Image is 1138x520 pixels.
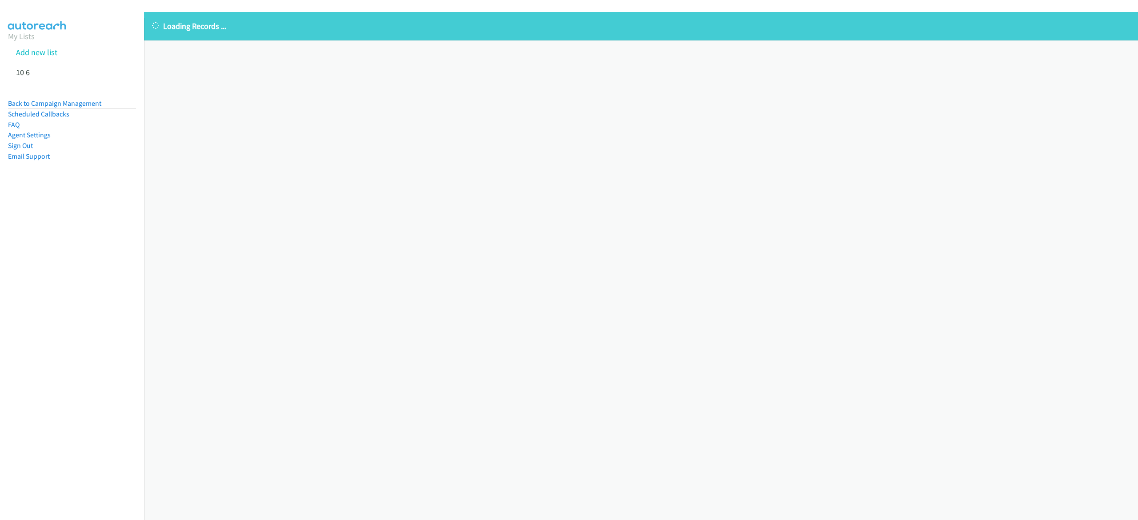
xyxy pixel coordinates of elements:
[16,47,57,57] a: Add new list
[8,141,33,150] a: Sign Out
[8,31,35,41] a: My Lists
[8,99,101,108] a: Back to Campaign Management
[8,110,69,118] a: Scheduled Callbacks
[8,152,50,160] a: Email Support
[152,20,1130,32] p: Loading Records ...
[8,120,20,129] a: FAQ
[16,67,30,77] a: 10 6
[8,131,51,139] a: Agent Settings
